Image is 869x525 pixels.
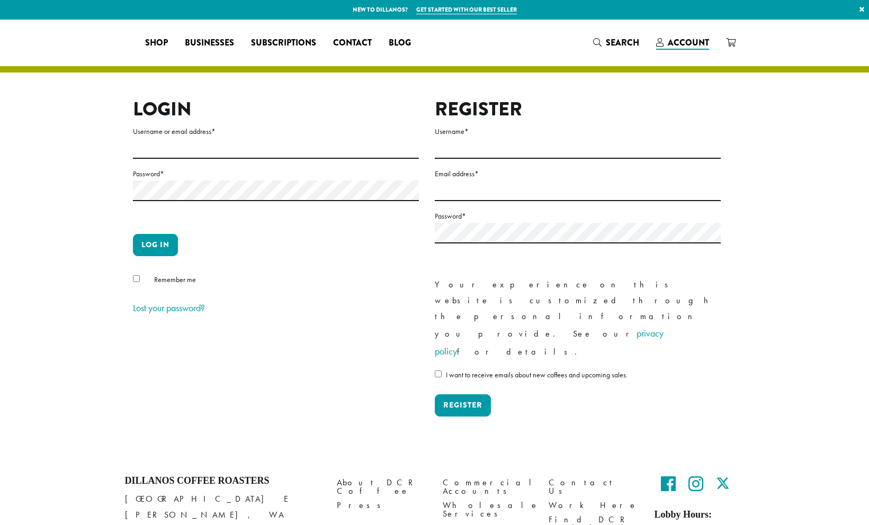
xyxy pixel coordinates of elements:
a: Wholesale Services [443,499,533,521]
input: I want to receive emails about new coffees and upcoming sales. [435,370,442,377]
a: Work Here [549,499,639,513]
span: Remember me [154,275,196,284]
label: Username [435,125,721,138]
label: Password [133,167,419,180]
a: Search [585,34,648,51]
h4: Dillanos Coffee Roasters [125,475,321,487]
a: Contact Us [549,475,639,498]
a: Press [337,499,427,513]
a: About DCR Coffee [337,475,427,498]
button: Log in [133,234,178,256]
a: Shop [137,34,176,51]
h2: Register [435,98,721,121]
span: Shop [145,37,168,50]
h5: Lobby Hours: [655,509,745,521]
span: Search [606,37,639,49]
h2: Login [133,98,419,121]
span: I want to receive emails about new coffees and upcoming sales. [446,370,628,379]
a: Get started with our best seller [416,5,517,14]
span: Blog [389,37,411,50]
span: Businesses [185,37,234,50]
span: Account [668,37,709,49]
span: Contact [333,37,372,50]
label: Email address [435,167,721,180]
label: Password [435,210,721,223]
span: Subscriptions [251,37,316,50]
a: privacy policy [435,327,664,357]
label: Username or email address [133,125,419,138]
p: Your experience on this website is customized through the personal information you provide. See o... [435,277,721,360]
a: Commercial Accounts [443,475,533,498]
button: Register [435,394,491,417]
a: Lost your password? [133,302,205,314]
